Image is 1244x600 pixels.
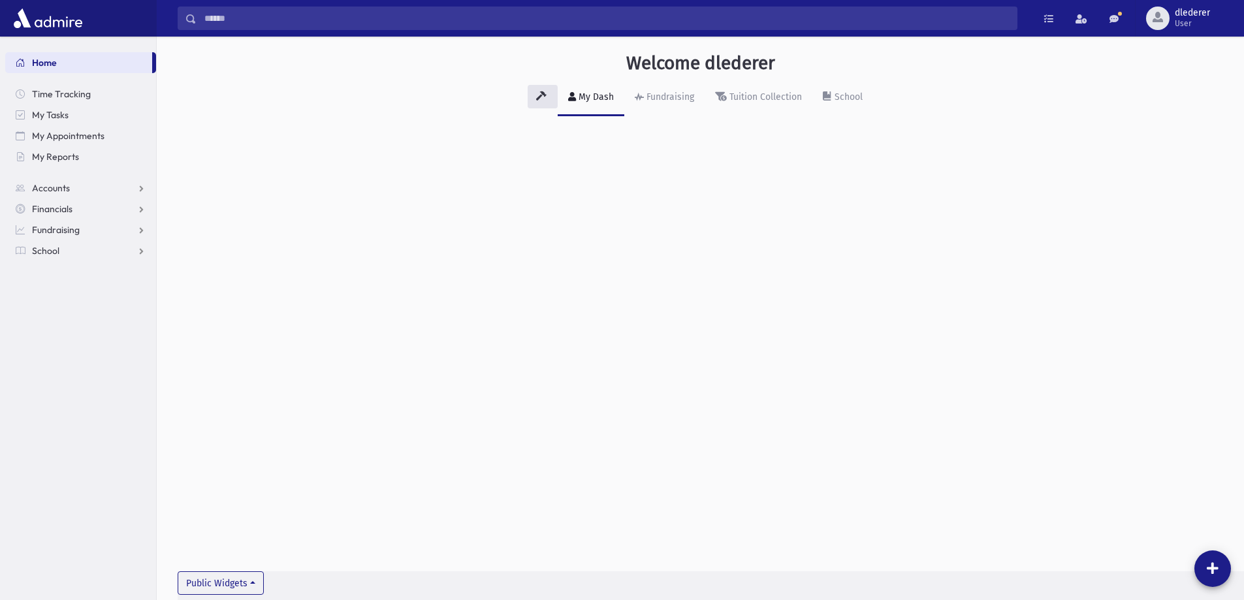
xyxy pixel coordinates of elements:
span: Home [32,57,57,69]
a: Fundraising [624,80,705,116]
span: My Appointments [32,130,104,142]
span: Accounts [32,182,70,194]
button: Public Widgets [178,571,264,595]
a: Time Tracking [5,84,156,104]
span: Time Tracking [32,88,91,100]
a: My Tasks [5,104,156,125]
span: Fundraising [32,224,80,236]
a: School [5,240,156,261]
input: Search [197,7,1017,30]
span: Financials [32,203,72,215]
a: My Dash [558,80,624,116]
a: Tuition Collection [705,80,812,116]
a: My Appointments [5,125,156,146]
span: User [1175,18,1210,29]
span: School [32,245,59,257]
div: My Dash [576,91,614,103]
h3: Welcome dlederer [626,52,775,74]
a: Home [5,52,152,73]
span: dlederer [1175,8,1210,18]
div: Tuition Collection [727,91,802,103]
span: My Reports [32,151,79,163]
span: My Tasks [32,109,69,121]
img: AdmirePro [10,5,86,31]
a: Financials [5,198,156,219]
div: Fundraising [644,91,694,103]
a: Accounts [5,178,156,198]
a: Fundraising [5,219,156,240]
div: School [832,91,863,103]
a: My Reports [5,146,156,167]
a: School [812,80,873,116]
